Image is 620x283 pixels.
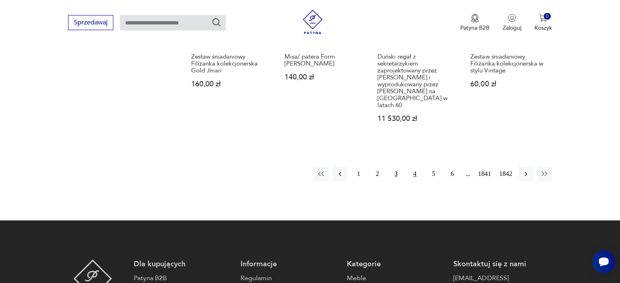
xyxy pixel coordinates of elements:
[134,259,232,269] p: Dla kupujących
[347,273,445,283] a: Meble
[503,24,521,32] p: Zaloguj
[539,14,547,22] img: Ikona koszyka
[370,167,385,181] button: 2
[285,74,362,81] p: 140,00 zł
[445,167,460,181] button: 6
[377,53,455,109] h3: Duński regał z sekretarzykiem zaprojektowany przez [PERSON_NAME] i wyprodukowany przez [PERSON_NA...
[389,167,404,181] button: 3
[476,167,493,181] button: 1841
[460,24,490,32] p: Patyna B2B
[300,10,325,34] img: Patyna - sklep z meblami i dekoracjami vintage
[534,24,552,32] p: Koszyk
[285,53,362,67] h3: Misa/ patera Form [PERSON_NAME]
[351,167,366,181] button: 1
[470,81,548,88] p: 60,00 zł
[377,115,455,122] p: 11 530,00 zł
[191,53,269,74] h3: Zestaw śniadaniowy Filiżanka kolekcjonerska Gold Jmari
[460,14,490,32] a: Ikona medaluPatyna B2B
[503,14,521,32] button: Zaloguj
[534,14,552,32] button: 0Koszyk
[191,81,269,88] p: 160,00 zł
[544,13,551,20] div: 0
[68,20,113,26] a: Sprzedawaj
[240,259,339,269] p: Informacje
[408,167,422,181] button: 4
[470,53,548,74] h3: Zestaw śniadaniowy Filiżanka kolekcjonerska w stylu Vintage
[240,273,339,283] a: Regulamin
[134,273,232,283] a: Patyna B2B
[460,14,490,32] button: Patyna B2B
[453,259,552,269] p: Skontaktuj się z nami
[426,167,441,181] button: 5
[497,167,514,181] button: 1842
[471,14,479,23] img: Ikona medalu
[212,18,221,27] button: Szukaj
[508,14,516,22] img: Ikonka użytkownika
[347,259,445,269] p: Kategorie
[592,250,615,273] iframe: Smartsupp widget button
[68,15,113,30] button: Sprzedawaj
